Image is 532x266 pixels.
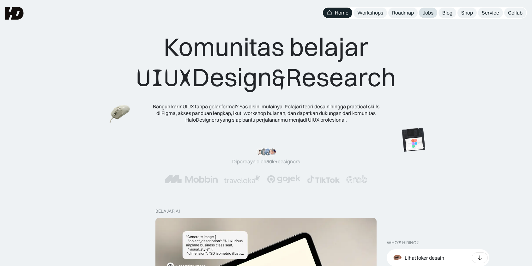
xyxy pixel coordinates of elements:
[266,158,278,165] span: 50k+
[478,8,503,18] a: Service
[423,9,433,16] div: Jobs
[482,9,499,16] div: Service
[387,240,419,245] div: WHO’S HIRING?
[457,8,477,18] a: Shop
[388,8,418,18] a: Roadmap
[504,8,526,18] a: Collab
[442,9,452,16] div: Blog
[136,32,396,93] div: Komunitas belajar Design Research
[357,9,383,16] div: Workshops
[155,209,180,214] div: belajar ai
[136,63,192,93] span: UIUX
[335,9,348,16] div: Home
[152,103,380,123] div: Bangun karir UIUX tanpa gelar formal? Yas disini mulainya. Pelajari teori desain hingga practical...
[232,158,300,165] div: Dipercaya oleh designers
[438,8,456,18] a: Blog
[508,9,523,16] div: Collab
[405,255,444,261] div: Lihat loker desain
[354,8,387,18] a: Workshops
[419,8,437,18] a: Jobs
[323,8,352,18] a: Home
[272,63,286,93] span: &
[461,9,473,16] div: Shop
[392,9,414,16] div: Roadmap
